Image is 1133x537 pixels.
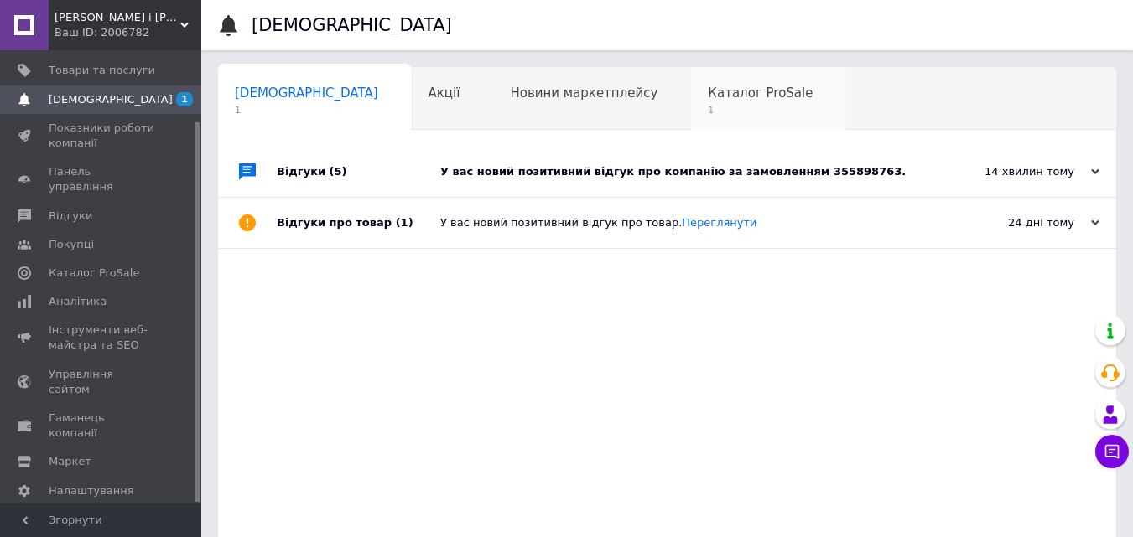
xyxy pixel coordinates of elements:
span: 1 [235,104,378,116]
span: Управління сайтом [49,367,155,397]
span: Показники роботи компанії [49,121,155,151]
span: Каталог ProSale [708,85,813,101]
span: Каталог ProSale [49,266,139,281]
div: Відгуки [277,147,440,197]
span: 1 [176,92,193,106]
span: Саша і Даша. Інтернет-магазин одягу. [55,10,180,25]
h1: [DEMOGRAPHIC_DATA] [252,15,452,35]
span: [DEMOGRAPHIC_DATA] [235,85,378,101]
span: Товари та послуги [49,63,155,78]
div: 24 дні тому [932,215,1099,230]
span: Новини маркетплейсу [510,85,657,101]
span: Аналітика [49,294,107,309]
a: Переглянути [682,216,756,229]
span: Гаманець компанії [49,410,155,441]
span: Покупці [49,237,94,252]
span: Відгуки [49,209,92,224]
span: Маркет [49,454,91,469]
span: [DEMOGRAPHIC_DATA] [49,92,173,107]
span: Налаштування [49,483,134,498]
span: Панель управління [49,164,155,194]
span: Акції [429,85,460,101]
button: Чат з покупцем [1095,435,1129,468]
div: У вас новий позитивний відгук про компанію за замовленням 355898763. [440,164,932,179]
div: Ваш ID: 2006782 [55,25,201,40]
span: (5) [330,165,347,178]
span: (1) [396,216,413,229]
div: 14 хвилин тому [932,164,1099,179]
span: 1 [708,104,813,116]
div: Відгуки про товар [277,198,440,248]
span: Інструменти веб-майстра та SEO [49,323,155,353]
div: У вас новий позитивний відгук про товар. [440,215,932,230]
